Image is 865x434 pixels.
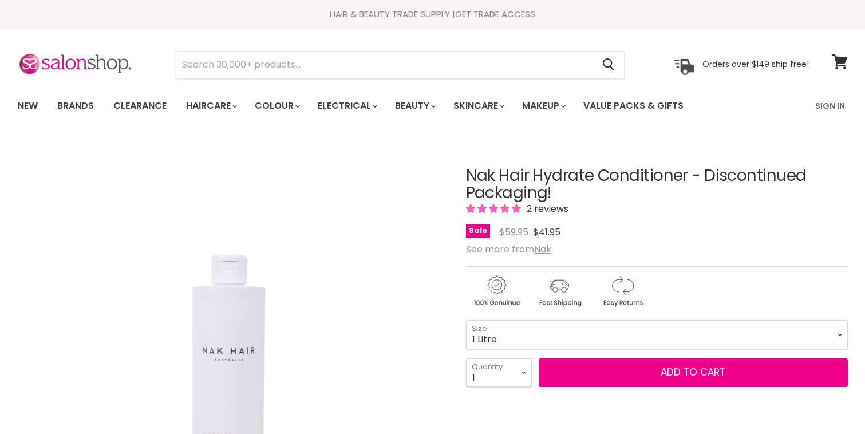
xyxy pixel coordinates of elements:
img: genuine.gif [466,274,527,309]
a: GET TRADE ACCESS [455,8,535,20]
a: Skincare [445,94,511,118]
a: Clearance [105,94,175,118]
img: returns.gif [592,274,653,309]
a: Colour [246,94,307,118]
span: 2 reviews [523,202,568,215]
span: 5.00 stars [466,202,523,215]
span: See more from [466,243,551,256]
span: $59.95 [499,226,528,239]
a: Sign In [808,94,852,118]
span: $41.95 [533,226,560,239]
a: Value Packs & Gifts [575,94,692,118]
a: Haircare [177,94,244,118]
a: Nak [534,243,551,256]
div: HAIR & BEAUTY TRADE SUPPLY | [3,9,862,20]
input: Search [176,52,594,78]
nav: Main [3,89,862,123]
span: Sale [466,224,490,238]
select: Quantity [466,358,532,387]
p: Orders over $149 ship free! [702,59,809,69]
ul: Main menu [9,89,751,123]
img: shipping.gif [529,274,590,309]
a: New [9,94,46,118]
button: Add to cart [539,358,848,387]
a: Makeup [514,94,572,118]
button: Search [594,52,624,78]
span: Add to cart [661,365,725,379]
a: Beauty [386,94,443,118]
form: Product [176,51,625,78]
a: Brands [49,94,102,118]
h1: Nak Hair Hydrate Conditioner - Discontinued Packaging! [466,167,848,203]
a: Electrical [309,94,384,118]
